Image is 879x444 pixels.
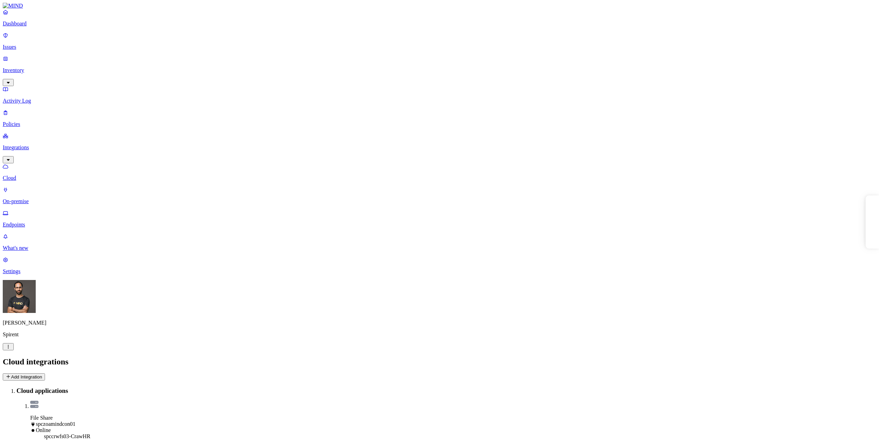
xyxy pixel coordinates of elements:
[30,415,53,421] span: File Share
[3,187,876,205] a: On-premise
[3,222,876,228] p: Endpoints
[3,121,876,127] p: Policies
[3,245,876,251] p: What's new
[3,21,876,27] p: Dashboard
[3,373,45,381] button: Add Integration
[3,280,36,313] img: Ohad Abarbanel
[3,268,876,274] p: Settings
[3,257,876,274] a: Settings
[3,210,876,228] a: Endpoints
[3,109,876,127] a: Policies
[3,320,876,326] p: [PERSON_NAME]
[3,86,876,104] a: Activity Log
[3,198,876,205] p: On-premise
[3,233,876,251] a: What's new
[3,3,876,9] a: MIND
[16,387,876,395] h3: Cloud applications
[3,3,23,9] img: MIND
[30,401,38,408] img: azure-files
[3,163,876,181] a: Cloud
[3,331,876,338] p: Spirent
[3,67,876,73] p: Inventory
[3,44,876,50] p: Issues
[3,175,876,181] p: Cloud
[3,144,876,151] p: Integrations
[36,427,51,433] span: Online
[3,133,876,162] a: Integrations
[3,32,876,50] a: Issues
[3,357,876,366] h2: Cloud integrations
[3,56,876,85] a: Inventory
[3,98,876,104] p: Activity Log
[36,421,76,427] span: spczoamindcon01
[3,9,876,27] a: Dashboard
[44,433,90,439] span: spccrwfs03-CrawHR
